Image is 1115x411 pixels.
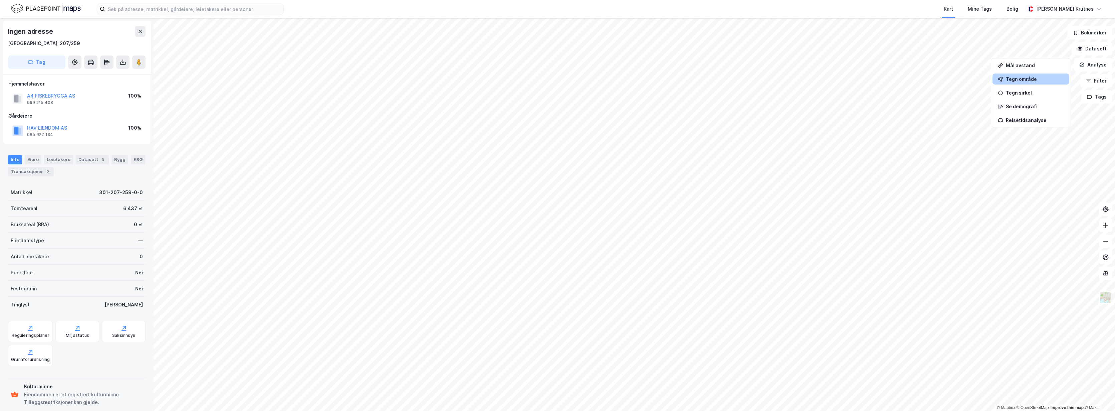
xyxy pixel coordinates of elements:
div: Hjemmelshaver [8,80,145,88]
div: Se demografi [1006,104,1064,109]
div: Antall leietakere [11,253,49,261]
div: Ingen adresse [8,26,54,37]
div: Kontrollprogram for chat [1082,379,1115,411]
div: Datasett [76,155,109,164]
div: 985 627 134 [27,132,53,137]
div: Leietakere [44,155,73,164]
div: Reguleringsplaner [12,333,49,338]
div: Mine Tags [968,5,992,13]
div: Tegn område [1006,76,1064,82]
div: Bruksareal (BRA) [11,221,49,229]
div: Eiere [25,155,41,164]
div: [PERSON_NAME] [104,301,143,309]
div: Bygg [111,155,128,164]
div: Matrikkel [11,188,32,196]
div: ESG [131,155,145,164]
div: 100% [128,92,141,100]
button: Tags [1081,90,1112,104]
div: Bolig [1007,5,1018,13]
img: Z [1099,291,1112,304]
div: Tinglyst [11,301,30,309]
div: Festegrunn [11,285,37,293]
div: Eiendomstype [11,237,44,245]
div: Miljøstatus [66,333,89,338]
a: OpenStreetMap [1017,405,1049,410]
div: — [138,237,143,245]
div: 999 215 408 [27,100,53,105]
button: Bokmerker [1067,26,1112,39]
div: Reisetidsanalyse [1006,117,1064,123]
div: 301-207-259-0-0 [99,188,143,196]
div: Tegn sirkel [1006,90,1064,96]
div: 3 [99,156,106,163]
div: Transaksjoner [8,167,54,176]
div: Gårdeiere [8,112,145,120]
div: [PERSON_NAME] Krutnes [1036,5,1094,13]
div: Mål avstand [1006,62,1064,68]
div: Info [8,155,22,164]
div: 0 [140,253,143,261]
input: Søk på adresse, matrikkel, gårdeiere, leietakere eller personer [105,4,283,14]
div: 6 437 ㎡ [123,204,143,213]
div: Kulturminne [24,383,143,391]
button: Analyse [1074,58,1112,72]
div: Nei [135,285,143,293]
div: Saksinnsyn [112,333,135,338]
button: Tag [8,55,65,69]
div: Eiendommen er et registrert kulturminne. Tilleggsrestriksjoner kan gjelde. [24,391,143,407]
button: Datasett [1072,42,1112,55]
img: logo.f888ab2527a4732fd821a326f86c7f29.svg [11,3,81,15]
iframe: Chat Widget [1082,379,1115,411]
div: 2 [44,168,51,175]
a: Improve this map [1051,405,1084,410]
div: Nei [135,269,143,277]
div: 0 ㎡ [134,221,143,229]
div: [GEOGRAPHIC_DATA], 207/259 [8,39,80,47]
div: Tomteareal [11,204,37,213]
a: Mapbox [997,405,1015,410]
div: 100% [128,124,141,132]
div: Kart [944,5,953,13]
button: Filter [1080,74,1112,88]
div: Punktleie [11,269,33,277]
div: Grunnforurensning [11,357,50,362]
